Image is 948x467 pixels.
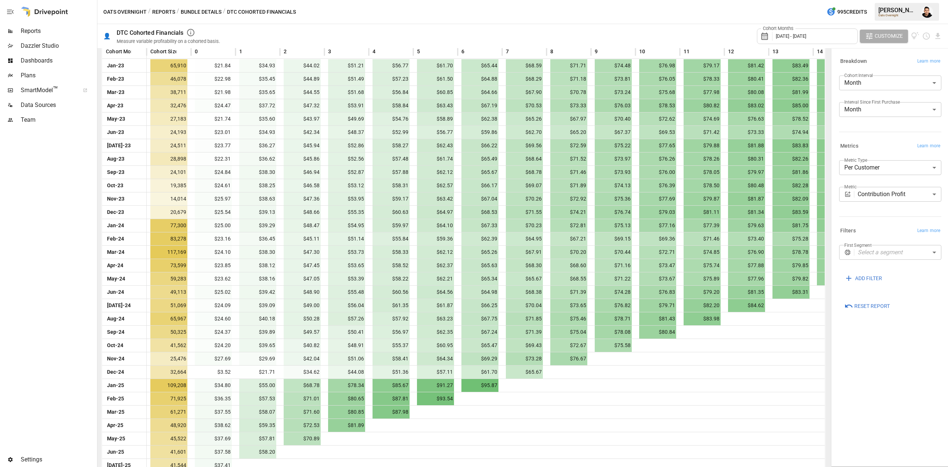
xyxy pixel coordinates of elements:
span: $21.98 [195,86,232,99]
span: $73.81 [595,73,632,85]
span: $76.51 [817,126,854,139]
span: $81.99 [772,86,810,99]
span: $80.48 [728,179,765,192]
span: $70.78 [550,86,587,99]
h6: Breakdown [840,57,867,65]
span: $74.48 [595,59,632,72]
span: $35.65 [239,86,276,99]
span: 19,385 [150,179,187,192]
span: $67.19 [461,99,498,112]
button: Sort [554,46,564,57]
span: $64.88 [461,73,498,85]
span: $76.00 [639,166,676,179]
span: $62.43 [417,139,454,152]
div: Month [839,75,941,90]
span: Oct-23 [106,179,124,192]
button: Schedule report [922,32,931,40]
button: Sort [132,46,143,57]
span: $71.71 [550,59,587,72]
span: May-23 [106,112,126,125]
span: $68.59 [506,59,543,72]
label: Interval Since First Purchase [844,99,900,105]
span: $67.33 [461,219,498,232]
span: $23.01 [195,126,232,139]
button: Sort [332,46,342,57]
span: 3 [328,48,331,55]
span: $23.77 [195,139,232,152]
span: $47.32 [284,99,321,112]
span: $76.74 [595,206,632,219]
span: Data Sources [21,101,96,110]
span: 27,183 [150,112,187,125]
span: SmartModel [21,86,75,95]
span: $74.21 [550,206,587,219]
span: $77.65 [639,139,676,152]
button: Sort [598,46,609,57]
span: $59.97 [373,219,410,232]
span: $79.17 [684,59,721,72]
span: $65.67 [461,166,498,179]
span: $51.68 [328,86,365,99]
span: 13 [772,48,778,55]
label: Cohort Months [761,25,795,32]
span: $84.05 [817,152,854,165]
span: $76.26 [639,152,676,165]
button: Customize [860,30,908,43]
span: $74.69 [684,112,721,125]
img: Francisco Sanchez [921,6,933,18]
span: $73.33 [550,99,587,112]
button: Sort [177,46,187,57]
span: $35.60 [239,112,276,125]
span: $64.10 [417,219,454,232]
span: $48.37 [328,126,365,139]
span: $85.73 [817,206,854,219]
span: $83.74 [817,86,854,99]
span: [DATE] - [DATE] [776,33,806,39]
span: $65.20 [550,126,587,139]
span: 7 [506,48,509,55]
div: Oats Overnight [878,14,917,17]
button: Sort [421,46,431,57]
button: Sort [824,46,834,57]
span: $49.69 [328,112,365,125]
span: $38.25 [239,179,276,192]
span: $85.00 [772,99,810,112]
span: $67.90 [506,86,543,99]
span: $53.12 [328,179,365,192]
span: $83.02 [728,99,765,112]
span: $73.97 [595,152,632,165]
span: $76.03 [595,99,632,112]
span: $80.31 [728,152,765,165]
span: 77,300 [150,219,187,232]
span: $85.71 [817,139,854,152]
button: Sort [198,46,209,57]
div: / [177,7,179,17]
span: $68.78 [506,166,543,179]
div: DTC Cohorted Financials [117,29,183,36]
span: $56.84 [373,86,410,99]
span: $39.29 [239,219,276,232]
span: 46,078 [150,73,187,85]
label: First Segment [844,242,872,248]
span: Sep-23 [106,166,126,179]
button: ADD FILTER [839,272,887,285]
button: Bundle Details [181,7,221,17]
span: $57.48 [373,152,410,165]
span: $69.07 [506,179,543,192]
label: Metric [844,184,857,190]
span: $51.21 [328,59,365,72]
h6: Metrics [840,142,858,150]
span: $52.56 [328,152,365,165]
span: $58.31 [373,179,410,192]
span: $46.94 [284,166,321,179]
span: $81.11 [684,206,721,219]
span: $38.63 [239,192,276,205]
span: $84.27 [817,192,854,205]
span: $78.05 [684,166,721,179]
button: View documentation [911,30,919,43]
span: $78.26 [684,152,721,165]
span: $83.58 [817,166,854,179]
span: $66.17 [461,179,498,192]
button: Reset Report [839,300,895,313]
div: Contribution Profit [858,187,941,202]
